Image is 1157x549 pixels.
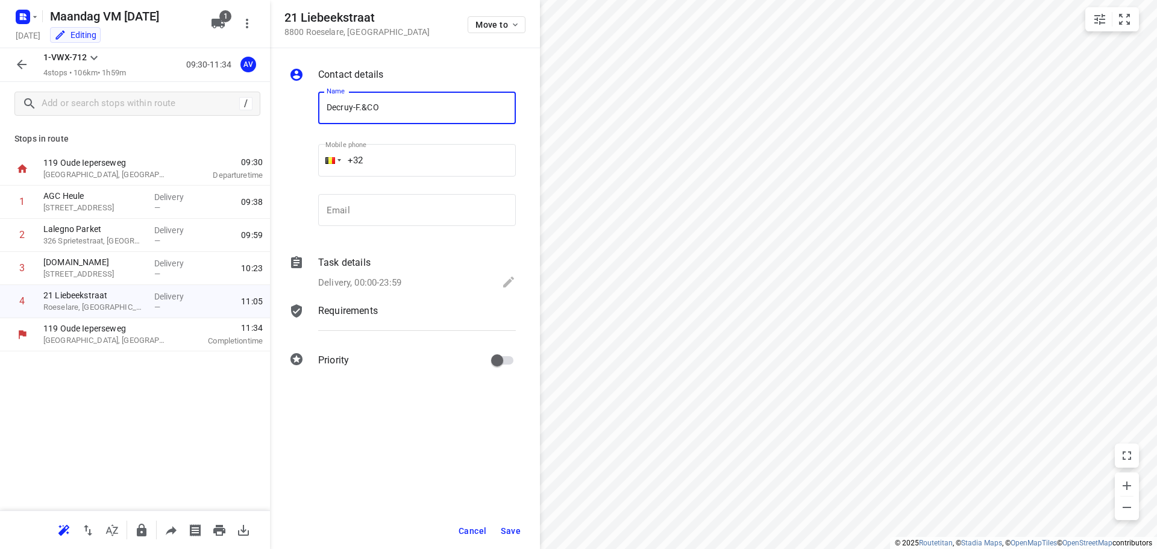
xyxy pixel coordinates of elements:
[183,524,207,535] span: Print shipping labels
[241,262,263,274] span: 10:23
[325,142,366,148] label: Mobile phone
[43,289,145,301] p: 21 Liebeekstraat
[183,169,263,181] p: Departure time
[159,524,183,535] span: Share route
[43,67,126,79] p: 4 stops • 106km • 1h59m
[318,144,516,177] input: 1 (702) 123-4567
[45,7,201,26] h5: Maandag VM 29 September
[961,539,1002,547] a: Stadia Maps
[895,539,1152,547] li: © 2025 , © , © © contributors
[43,268,145,280] p: 34 Prijkelstraat, Nazareth-De Pinte
[501,275,516,289] svg: Edit
[284,27,430,37] p: 8800 Roeselare , [GEOGRAPHIC_DATA]
[318,144,341,177] div: Belgium: + 32
[130,518,154,542] button: Lock route
[239,97,252,110] div: /
[318,304,378,318] p: Requirements
[19,295,25,307] div: 4
[231,524,256,535] span: Download route
[154,290,199,303] p: Delivery
[76,524,100,535] span: Reverse route
[43,256,145,268] p: [DOMAIN_NAME]
[289,304,516,340] div: Requirements
[100,524,124,535] span: Sort by time window
[240,57,256,72] div: AV
[43,157,169,169] p: 119 Oude Ieperseweg
[919,539,953,547] a: Routetitan
[43,223,145,235] p: Lalegno Parket
[183,322,263,334] span: 11:34
[318,276,401,290] p: Delivery, 00:00-23:59
[236,52,260,77] button: AV
[1112,7,1137,31] button: Fit zoom
[154,257,199,269] p: Delivery
[19,262,25,274] div: 3
[219,10,231,22] span: 1
[206,11,230,36] button: 1
[154,203,160,212] span: —
[19,196,25,207] div: 1
[241,196,263,208] span: 09:38
[186,58,236,71] p: 09:30-11:34
[19,229,25,240] div: 2
[183,156,263,168] span: 09:30
[154,269,160,278] span: —
[318,256,371,270] p: Task details
[459,526,486,536] span: Cancel
[1011,539,1057,547] a: OpenMapTiles
[318,67,383,82] p: Contact details
[43,301,145,313] p: Roeselare, [GEOGRAPHIC_DATA]
[284,11,430,25] h5: 21 Liebeekstraat
[154,303,160,312] span: —
[42,95,239,113] input: Add or search stops within route
[1085,7,1139,31] div: small contained button group
[475,20,520,30] span: Move to
[154,236,160,245] span: —
[207,524,231,535] span: Print route
[11,28,45,42] h5: Project date
[154,191,199,203] p: Delivery
[52,524,76,535] span: Reoptimize route
[1088,7,1112,31] button: Map settings
[43,322,169,334] p: 119 Oude Ieperseweg
[43,169,169,181] p: [GEOGRAPHIC_DATA], [GEOGRAPHIC_DATA]
[496,520,525,542] button: Save
[501,526,521,536] span: Save
[454,520,491,542] button: Cancel
[43,202,145,214] p: [STREET_ADDRESS]
[318,353,349,368] p: Priority
[1062,539,1112,547] a: OpenStreetMap
[289,256,516,292] div: Task detailsDelivery, 00:00-23:59
[241,229,263,241] span: 09:59
[154,224,199,236] p: Delivery
[43,51,87,64] p: 1-VWX-712
[43,190,145,202] p: AGC Heule
[54,29,96,41] div: You are currently in edit mode.
[43,235,145,247] p: 326 Sprietestraat, Waregem
[183,335,263,347] p: Completion time
[14,133,256,145] p: Stops in route
[289,67,516,84] div: Contact details
[241,295,263,307] span: 11:05
[468,16,525,33] button: Move to
[236,58,260,70] span: Assigned to Axel Verzele
[43,334,169,347] p: [GEOGRAPHIC_DATA], [GEOGRAPHIC_DATA]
